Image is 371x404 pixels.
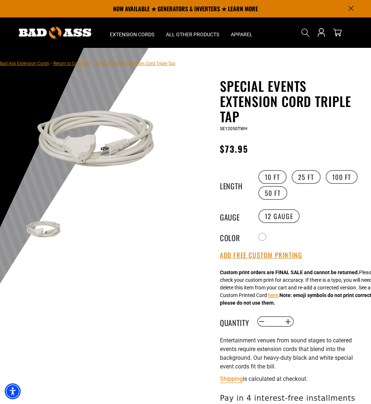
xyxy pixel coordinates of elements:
a: Open this option [316,17,327,48]
legend: Length [220,180,256,190]
span: SE12050TWH [220,126,247,131]
a: Return to Collection [53,61,92,66]
span: › [93,61,95,66]
summary: Apparel [225,17,258,48]
button: here [268,292,278,299]
span: › [50,61,52,66]
label: 50 FT [258,186,287,200]
img: white [21,97,164,192]
span: Apparel [231,31,253,38]
span: $73.95 [220,142,248,155]
img: white [21,217,63,245]
label: 25 FT [292,170,321,184]
legend: Gauge [220,211,256,221]
summary: Search [300,27,311,38]
div: Accessibility Menu [5,383,21,399]
summary: All Other Products [160,17,225,48]
label: 100 FT [326,170,358,184]
label: 12 Gauge [258,209,300,223]
p: Entertainment venues from sound stages to catered events require extension cords that blend into ... [220,336,366,371]
label: Quantity [220,317,256,326]
img: Bad Ass Extension Cords [19,27,91,39]
span: Special Events Extension Cord Triple Tap [96,61,175,66]
a: Shipping [220,375,243,382]
span: All Other Products [166,31,219,38]
span: Extension Cords [110,31,154,38]
div: is calculated at checkout. [220,374,366,384]
legend: Color [220,232,256,242]
label: 10 FT [258,170,287,184]
a: cart [332,28,343,37]
h1: Special Events Extension Cord Triple Tap [220,78,366,124]
summary: Extension Cords [104,17,160,48]
strong: Custom print orders are FINAL SALE and cannot be returned. [220,269,359,275]
button: Add Free Custom Printing [220,251,302,259]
